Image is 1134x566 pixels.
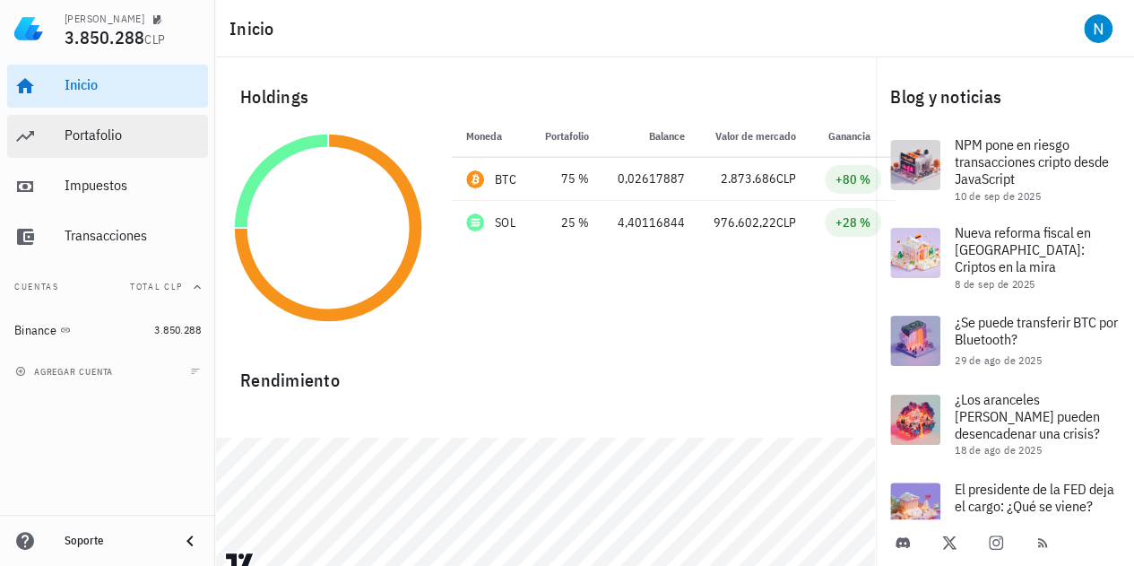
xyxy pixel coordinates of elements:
[955,390,1100,442] span: ¿Los aranceles [PERSON_NAME] pueden desencadenar una crisis?
[545,213,589,232] div: 25 %
[955,480,1114,515] span: El presidente de la FED deja el cargo: ¿Qué se viene?
[776,214,796,231] span: CLP
[65,534,165,548] div: Soporte
[955,313,1118,348] span: ¿Se puede transferir BTC por Bluetooth?
[618,170,685,188] div: 0,02617887
[835,213,870,231] div: +28 %
[955,353,1042,367] span: 29 de ago de 2025
[226,352,865,395] div: Rendimiento
[876,301,1134,380] a: ¿Se puede transferir BTC por Bluetooth? 29 de ago de 2025
[721,170,776,187] span: 2.873.686
[7,65,208,108] a: Inicio
[955,277,1034,291] span: 8 de sep de 2025
[955,135,1109,187] span: NPM pone en riesgo transacciones cripto desde JavaScript
[11,362,121,380] button: agregar cuenta
[876,213,1134,301] a: Nueva reforma fiscal en [GEOGRAPHIC_DATA]: Criptos en la mira 8 de sep de 2025
[7,309,208,352] a: Binance 3.850.288
[19,366,113,378] span: agregar cuenta
[876,468,1134,547] a: El presidente de la FED deja el cargo: ¿Qué se viene?
[466,213,484,231] div: SOL-icon
[14,323,56,338] div: Binance
[65,25,144,49] span: 3.850.288
[226,68,865,126] div: Holdings
[495,170,516,188] div: BTC
[828,129,881,143] span: Ganancia
[1084,14,1112,43] div: avatar
[603,115,699,158] th: Balance
[154,323,201,336] span: 3.850.288
[618,213,685,232] div: 4,40116844
[955,223,1091,275] span: Nueva reforma fiscal en [GEOGRAPHIC_DATA]: Criptos en la mira
[699,115,810,158] th: Valor de mercado
[545,170,589,188] div: 75 %
[835,170,870,188] div: +80 %
[495,213,515,231] div: SOL
[531,115,603,158] th: Portafolio
[466,170,484,188] div: BTC-icon
[7,115,208,158] a: Portafolio
[65,12,144,26] div: [PERSON_NAME]
[65,177,201,194] div: Impuestos
[955,189,1041,203] span: 10 de sep de 2025
[714,214,776,231] span: 976.602,22
[776,170,796,187] span: CLP
[7,266,208,309] button: CuentasTotal CLP
[876,380,1134,468] a: ¿Los aranceles [PERSON_NAME] pueden desencadenar una crisis? 18 de ago de 2025
[14,14,43,43] img: LedgiFi
[7,165,208,208] a: Impuestos
[229,14,281,43] h1: Inicio
[876,126,1134,213] a: NPM pone en riesgo transacciones cripto desde JavaScript 10 de sep de 2025
[65,76,201,93] div: Inicio
[955,443,1042,457] span: 18 de ago de 2025
[130,281,183,292] span: Total CLP
[7,215,208,258] a: Transacciones
[452,115,531,158] th: Moneda
[876,68,1134,126] div: Blog y noticias
[65,126,201,144] div: Portafolio
[65,227,201,244] div: Transacciones
[144,31,165,48] span: CLP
